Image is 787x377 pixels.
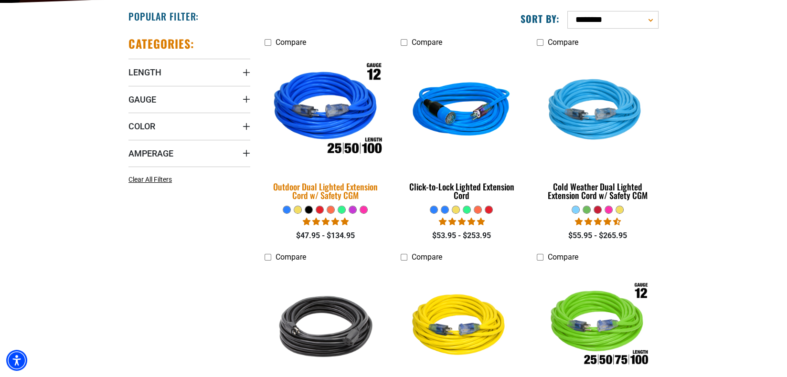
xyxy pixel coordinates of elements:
span: Amperage [128,148,173,159]
span: 4.62 stars [574,217,620,226]
span: Clear All Filters [128,176,172,183]
a: Light Blue Cold Weather Dual Lighted Extension Cord w/ Safety CGM [537,52,659,205]
div: $53.95 - $253.95 [401,230,522,241]
img: blue [401,56,521,166]
img: Outdoor Dual Lighted Extension Cord w/ Safety CGM [259,50,393,172]
div: $47.95 - $134.95 [265,230,386,241]
h2: Popular Filter: [128,10,199,22]
span: 4.81 stars [302,217,348,226]
span: Compare [548,252,578,262]
div: Outdoor Dual Lighted Extension Cord w/ Safety CGM [265,182,386,199]
span: Color [128,121,155,132]
div: Accessibility Menu [6,350,27,371]
img: Light Blue [537,56,658,166]
span: Compare [276,252,306,262]
div: Click-to-Lock Lighted Extension Cord [401,182,522,199]
span: Length [128,67,161,78]
span: Compare [276,38,306,47]
a: blue Click-to-Lock Lighted Extension Cord [401,52,522,205]
summary: Color [128,113,250,139]
div: $55.95 - $265.95 [537,230,659,241]
span: Compare [412,38,442,47]
label: Sort by: [521,12,560,25]
a: Outdoor Dual Lighted Extension Cord w/ Safety CGM Outdoor Dual Lighted Extension Cord w/ Safety CGM [265,52,386,205]
span: Compare [412,252,442,262]
span: Gauge [128,94,156,105]
summary: Amperage [128,140,250,167]
summary: Gauge [128,86,250,113]
h2: Categories: [128,36,194,51]
div: Cold Weather Dual Lighted Extension Cord w/ Safety CGM [537,182,659,199]
a: Clear All Filters [128,175,176,185]
span: 4.87 stars [438,217,484,226]
span: Compare [548,38,578,47]
summary: Length [128,59,250,85]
